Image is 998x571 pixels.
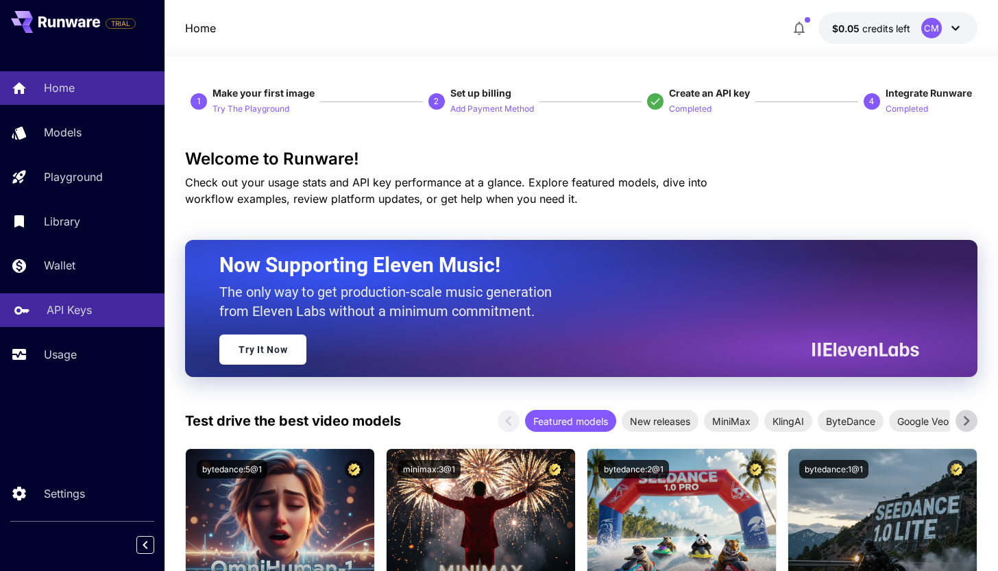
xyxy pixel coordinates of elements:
button: Certified Model – Vetted for best performance and includes a commercial license. [345,460,363,478]
p: 1 [197,95,202,108]
button: Certified Model – Vetted for best performance and includes a commercial license. [546,460,564,478]
button: Certified Model – Vetted for best performance and includes a commercial license. [947,460,966,478]
span: TRIAL [106,19,135,29]
button: Try The Playground [212,100,289,117]
p: 2 [434,95,439,108]
p: Add Payment Method [450,103,534,116]
span: Integrate Runware [886,87,972,99]
span: Check out your usage stats and API key performance at a glance. Explore featured models, dive int... [185,175,707,206]
p: 4 [869,95,874,108]
h2: Now Supporting Eleven Music! [219,252,908,278]
span: KlingAI [764,414,812,428]
div: CM [921,18,942,38]
button: bytedance:2@1 [598,460,669,478]
div: ByteDance [818,410,884,432]
div: MiniMax [704,410,759,432]
p: API Keys [47,302,92,318]
button: Certified Model – Vetted for best performance and includes a commercial license. [746,460,765,478]
p: Usage [44,346,77,363]
span: New releases [622,414,698,428]
nav: breadcrumb [185,20,216,36]
p: The only way to get production-scale music generation from Eleven Labs without a minimum commitment. [219,282,562,321]
button: Completed [669,100,711,117]
button: Collapse sidebar [136,536,154,554]
p: Playground [44,169,103,185]
p: Wallet [44,257,75,274]
button: Completed [886,100,928,117]
div: $0.05 [832,21,910,36]
button: bytedance:1@1 [799,460,868,478]
span: Make your first image [212,87,315,99]
div: KlingAI [764,410,812,432]
button: minimax:3@1 [398,460,461,478]
a: Home [185,20,216,36]
p: Try The Playground [212,103,289,116]
p: Completed [886,103,928,116]
div: Collapse sidebar [147,533,165,557]
div: New releases [622,410,698,432]
span: MiniMax [704,414,759,428]
p: Home [44,80,75,96]
span: Add your payment card to enable full platform functionality. [106,15,136,32]
span: Featured models [525,414,616,428]
p: Models [44,124,82,141]
p: Test drive the best video models [185,411,401,431]
p: Library [44,213,80,230]
span: Google Veo [889,414,957,428]
span: credits left [862,23,910,34]
div: Google Veo [889,410,957,432]
h3: Welcome to Runware! [185,149,977,169]
button: Add Payment Method [450,100,534,117]
button: $0.05CM [818,12,977,44]
p: Settings [44,485,85,502]
p: Completed [669,103,711,116]
span: ByteDance [818,414,884,428]
span: Set up billing [450,87,511,99]
div: Featured models [525,410,616,432]
span: Create an API key [669,87,750,99]
a: Try It Now [219,335,306,365]
button: bytedance:5@1 [197,460,267,478]
span: $0.05 [832,23,862,34]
